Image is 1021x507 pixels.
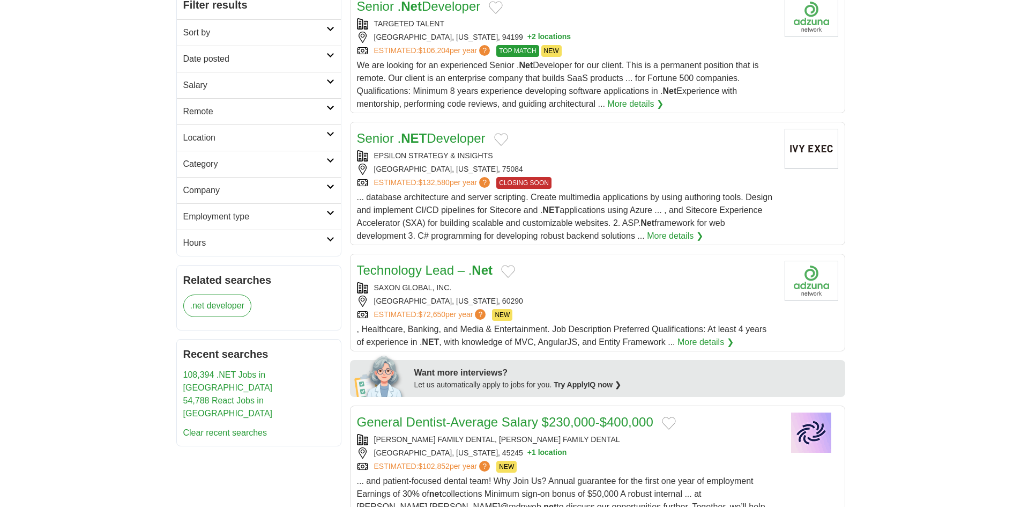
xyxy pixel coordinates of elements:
span: $132,580 [418,178,449,187]
a: ESTIMATED:$72,650per year? [374,309,488,321]
div: [GEOGRAPHIC_DATA], [US_STATE], 45245 [357,447,776,459]
a: ESTIMATED:$102,852per year? [374,461,493,473]
span: CLOSING SOON [496,177,552,189]
span: ? [479,45,490,56]
strong: Net [472,263,493,277]
img: Saxon Global logo [785,261,838,301]
a: ESTIMATED:$132,580per year? [374,177,493,189]
a: More details ❯ [607,98,664,111]
div: [GEOGRAPHIC_DATA], [US_STATE], 75084 [357,164,776,175]
h2: Category [183,158,326,171]
h2: Salary [183,79,326,92]
span: + [527,32,532,43]
span: We are looking for an experienced Senior . Developer for our client. This is a permanent position... [357,61,759,108]
span: $106,204 [418,46,449,55]
div: [PERSON_NAME] FAMILY DENTAL, [PERSON_NAME] FAMILY DENTAL [357,434,776,445]
a: General Dentist-Average Salary $230,000-$400,000 [357,415,653,429]
strong: net [429,489,442,498]
a: Remote [177,98,341,124]
button: Add to favorite jobs [662,417,676,430]
div: Want more interviews? [414,366,839,379]
h2: Related searches [183,272,334,288]
span: ? [475,309,486,320]
a: 108,394 .NET Jobs in [GEOGRAPHIC_DATA] [183,370,273,392]
a: Hours [177,230,341,256]
h2: Hours [183,237,326,249]
span: ? [479,461,490,472]
span: TOP MATCH [496,45,539,57]
span: ... database architecture and server scripting. Create multimedia applications by using authoring... [357,193,773,240]
h2: Date posted [183,53,326,65]
a: Employment type [177,203,341,230]
span: NEW [492,309,512,321]
span: NEW [541,45,562,57]
strong: Net [640,218,654,227]
h2: Company [183,184,326,197]
span: , Healthcare, Banking, and Media & Entertainment. Job Description Preferred Qualifications: At le... [357,325,767,347]
h2: Employment type [183,210,326,223]
a: Company [177,177,341,203]
h2: Recent searches [183,346,334,362]
span: ? [479,177,490,188]
a: Technology Lead – .Net [357,263,493,277]
span: $72,650 [418,310,445,319]
strong: Net [662,86,676,95]
button: +2 locations [527,32,571,43]
img: Company logo [785,129,838,169]
a: Category [177,151,341,177]
a: Clear recent searches [183,428,267,437]
button: Add to favorite jobs [489,1,503,14]
div: EPSILON STRATEGY & INSIGHTS [357,150,776,161]
h2: Remote [183,105,326,118]
a: More details ❯ [647,230,703,243]
button: +1 location [527,447,567,459]
span: NEW [496,461,517,473]
a: Try ApplyIQ now ❯ [554,380,621,389]
a: 54,788 React Jobs in [GEOGRAPHIC_DATA] [183,396,273,418]
span: $102,852 [418,462,449,471]
a: More details ❯ [677,336,734,349]
div: TARGETED TALENT [357,18,776,30]
div: SAXON GLOBAL, INC. [357,282,776,293]
a: Location [177,124,341,151]
a: ESTIMATED:$106,204per year? [374,45,493,57]
div: [GEOGRAPHIC_DATA], [US_STATE], 60290 [357,296,776,307]
span: + [527,447,532,459]
a: Salary [177,72,341,98]
strong: Net [519,61,533,70]
button: Add to favorite jobs [501,265,515,278]
h2: Sort by [183,26,326,39]
a: Date posted [177,46,341,72]
a: .net developer [183,295,251,317]
h2: Location [183,131,326,144]
strong: NET [542,205,560,215]
a: Sort by [177,19,341,46]
img: apply-iq-scientist.png [354,354,406,397]
div: Let us automatically apply to jobs for you. [414,379,839,391]
div: [GEOGRAPHIC_DATA], [US_STATE], 94199 [357,32,776,43]
strong: NET [422,337,439,347]
strong: NET [401,131,427,145]
button: Add to favorite jobs [494,133,508,146]
a: Senior .NETDeveloper [357,131,486,145]
img: Company logo [785,413,838,453]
